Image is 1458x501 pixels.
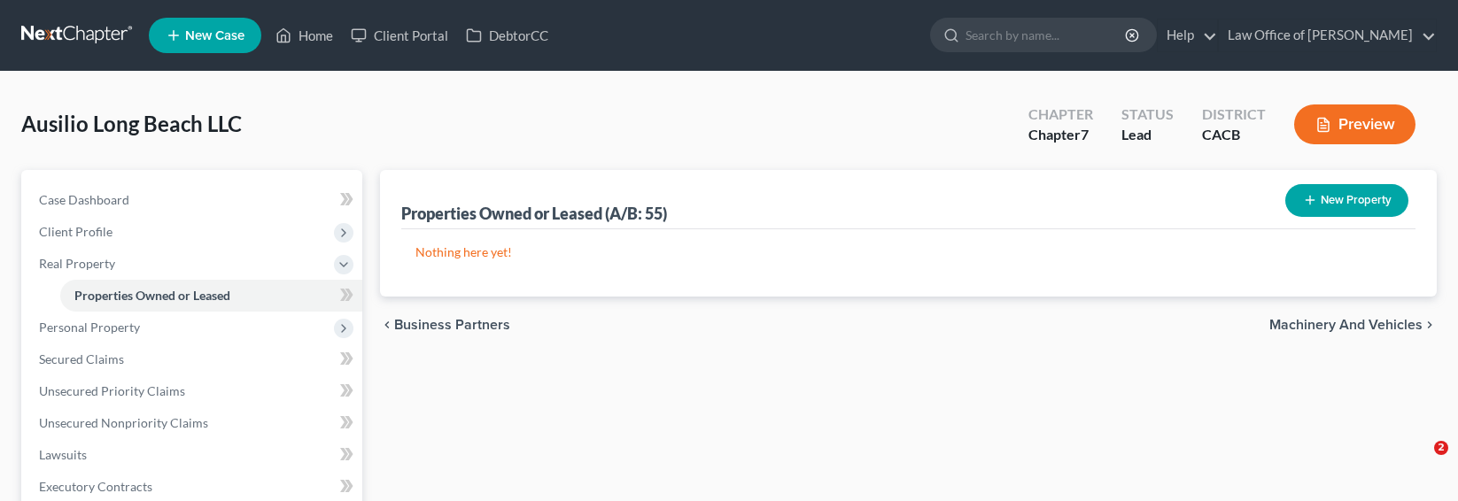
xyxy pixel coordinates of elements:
span: Properties Owned or Leased [74,288,230,303]
a: Unsecured Priority Claims [25,375,362,407]
a: Case Dashboard [25,184,362,216]
button: New Property [1285,184,1408,217]
button: Preview [1294,104,1415,144]
span: Real Property [39,256,115,271]
a: Secured Claims [25,343,362,375]
input: Search by name... [966,19,1128,51]
span: Business Partners [394,318,510,332]
span: Unsecured Priority Claims [39,383,185,398]
div: Chapter [1028,125,1093,145]
a: DebtorCC [457,19,557,51]
a: Help [1158,19,1217,51]
div: Properties Owned or Leased (A/B: 55) [401,203,667,224]
span: Secured Claims [39,351,124,366]
button: Machinery and Vehicles chevron_right [1269,318,1437,332]
span: Personal Property [39,320,140,335]
div: Chapter [1028,104,1093,125]
span: Case Dashboard [39,192,129,207]
a: Properties Owned or Leased [60,280,362,312]
iframe: Intercom live chat [1398,441,1440,483]
div: District [1202,104,1266,125]
span: Client Profile [39,224,112,239]
button: chevron_left Business Partners [380,318,510,332]
div: Status [1121,104,1174,125]
span: 7 [1081,126,1089,143]
span: Lawsuits [39,447,87,462]
div: Lead [1121,125,1174,145]
a: Unsecured Nonpriority Claims [25,407,362,439]
i: chevron_right [1423,318,1437,332]
a: Lawsuits [25,439,362,471]
div: CACB [1202,125,1266,145]
span: 2 [1434,441,1448,455]
span: New Case [185,29,244,42]
span: Executory Contracts [39,479,152,494]
span: Ausilio Long Beach LLC [21,111,242,136]
i: chevron_left [380,318,394,332]
span: Unsecured Nonpriority Claims [39,415,208,430]
span: Machinery and Vehicles [1269,318,1423,332]
p: Nothing here yet! [415,243,1402,261]
a: Law Office of [PERSON_NAME] [1219,19,1436,51]
a: Home [267,19,342,51]
a: Client Portal [342,19,457,51]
